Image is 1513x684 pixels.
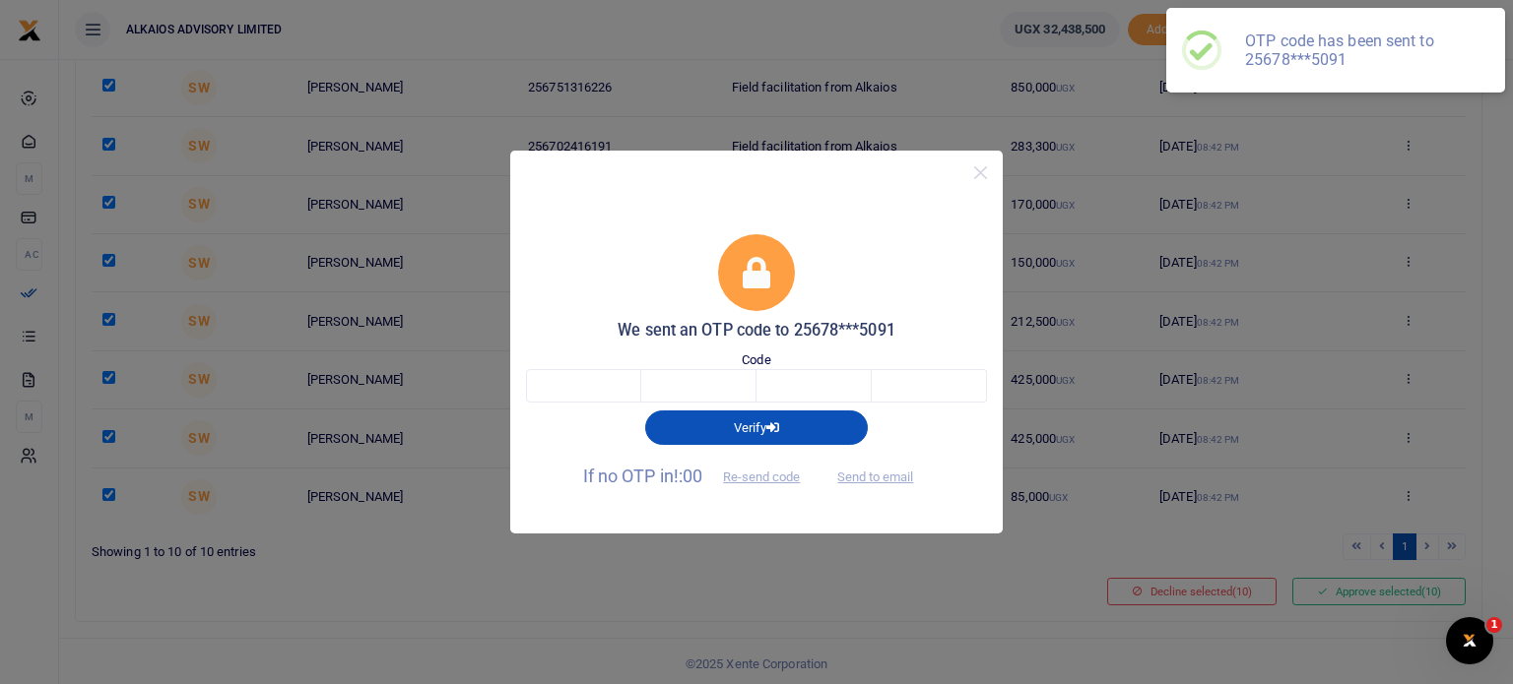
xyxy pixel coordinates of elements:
[1486,617,1502,633] span: 1
[742,350,770,370] label: Code
[526,321,987,341] h5: We sent an OTP code to 25678***5091
[1446,617,1493,664] iframe: Intercom live chat
[583,466,818,486] span: If no OTP in
[645,410,868,444] button: Verify
[674,466,702,486] span: !:00
[1245,31,1474,69] div: OTP code has been sent to 25678***5091
[966,158,995,187] button: Close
